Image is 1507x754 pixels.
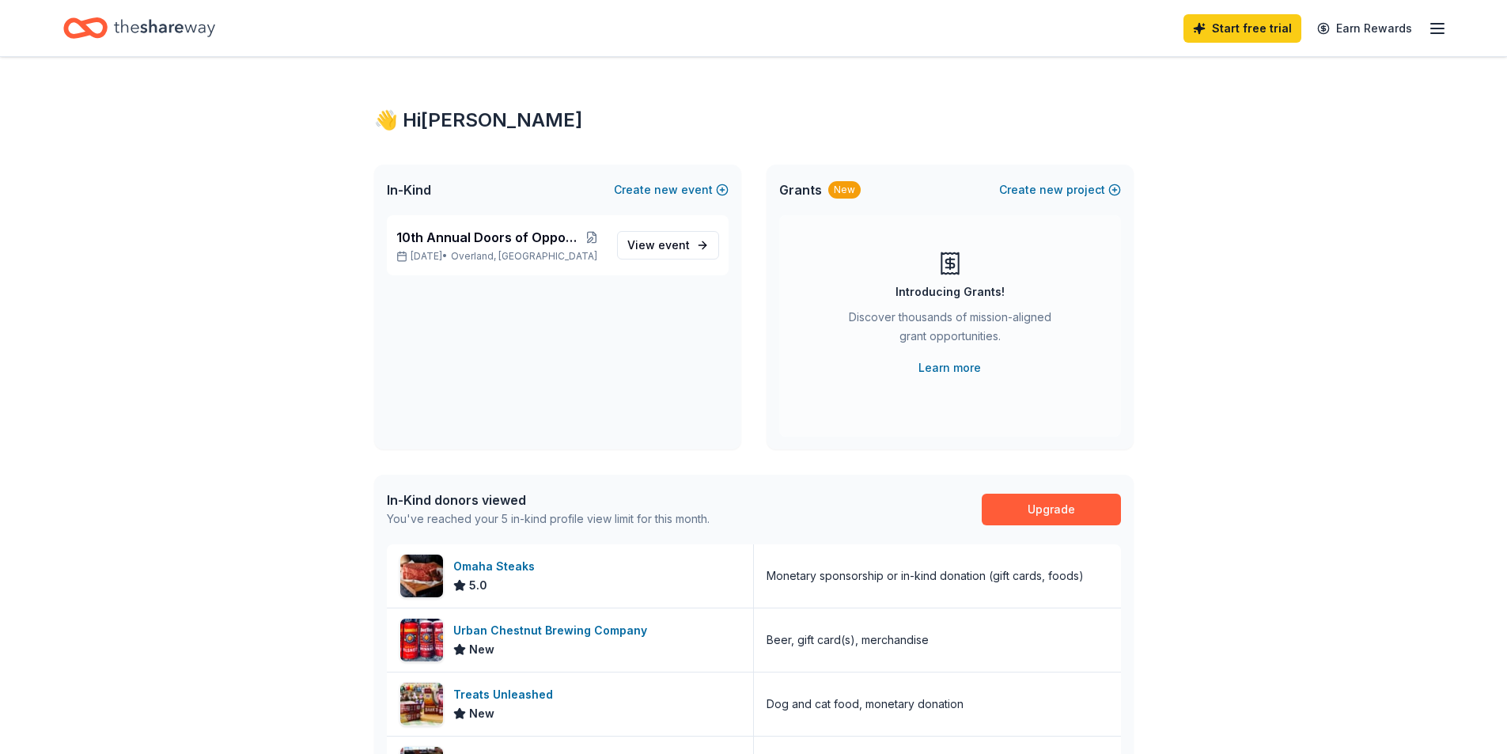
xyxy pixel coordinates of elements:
[396,250,604,263] p: [DATE] •
[387,510,710,529] div: You've reached your 5 in-kind profile view limit for this month.
[469,704,494,723] span: New
[658,238,690,252] span: event
[779,180,822,199] span: Grants
[400,619,443,661] img: Image for Urban Chestnut Brewing Company
[654,180,678,199] span: new
[451,250,597,263] span: Overland, [GEOGRAPHIC_DATA]
[842,308,1058,352] div: Discover thousands of mission-aligned grant opportunities.
[895,282,1005,301] div: Introducing Grants!
[1308,14,1422,43] a: Earn Rewards
[982,494,1121,525] a: Upgrade
[453,621,653,640] div: Urban Chestnut Brewing Company
[767,631,929,650] div: Beer, gift card(s), merchandise
[63,9,215,47] a: Home
[767,566,1084,585] div: Monetary sponsorship or in-kind donation (gift cards, foods)
[617,231,719,260] a: View event
[387,491,710,510] div: In-Kind donors viewed
[999,180,1121,199] button: Createnewproject
[396,228,581,247] span: 10th Annual Doors of Opportunity Gala
[453,685,559,704] div: Treats Unleashed
[767,695,964,714] div: Dog and cat food, monetary donation
[374,108,1134,133] div: 👋 Hi [PERSON_NAME]
[1039,180,1063,199] span: new
[387,180,431,199] span: In-Kind
[469,640,494,659] span: New
[627,236,690,255] span: View
[400,555,443,597] img: Image for Omaha Steaks
[400,683,443,726] img: Image for Treats Unleashed
[469,576,487,595] span: 5.0
[1183,14,1301,43] a: Start free trial
[614,180,729,199] button: Createnewevent
[918,358,981,377] a: Learn more
[453,557,541,576] div: Omaha Steaks
[828,181,861,199] div: New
